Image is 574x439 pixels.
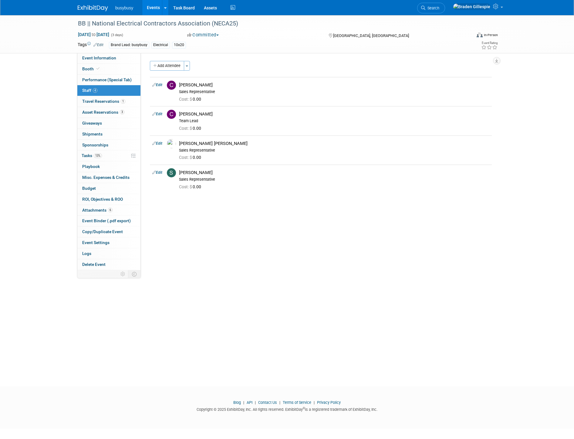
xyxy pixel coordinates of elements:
[82,262,106,267] span: Delete Event
[118,270,128,278] td: Personalize Event Tab Strip
[317,400,341,405] a: Privacy Policy
[167,110,176,119] img: C.jpg
[77,85,140,96] a: Staff4
[179,97,193,102] span: Cost: $
[77,107,140,118] a: Asset Reservations3
[425,6,439,10] span: Search
[77,248,140,259] a: Logs
[82,66,101,71] span: Booth
[78,32,110,37] span: [DATE] [DATE]
[179,89,489,94] div: Sales Representative
[109,42,149,48] div: Brand Lead: busybusy
[179,177,489,182] div: Sales Representative
[179,155,193,160] span: Cost: $
[91,32,96,37] span: to
[179,126,193,131] span: Cost: $
[179,148,489,153] div: Sales Representative
[179,111,489,117] div: [PERSON_NAME]
[179,126,204,131] span: 0.00
[82,77,132,82] span: Performance (Special Tab)
[77,161,140,172] a: Playbook
[96,67,100,70] i: Booth reservation complete
[77,129,140,139] a: Shipments
[484,33,498,37] div: In-Person
[77,118,140,129] a: Giveaways
[82,240,110,245] span: Event Settings
[233,400,241,405] a: Blog
[120,110,124,114] span: 3
[82,153,102,158] span: Tasks
[76,18,462,29] div: BB || National Electrical Contractors Association (NECA25)
[82,99,125,104] span: Travel Reservations
[121,99,125,104] span: 1
[152,112,162,116] a: Edit
[172,42,186,48] div: 10x20
[242,400,246,405] span: |
[77,237,140,248] a: Event Settings
[185,32,221,38] button: Committed
[77,75,140,85] a: Performance (Special Tab)
[82,142,108,147] span: Sponsorships
[179,119,489,123] div: Team Lead
[179,170,489,176] div: [PERSON_NAME]
[333,33,409,38] span: [GEOGRAPHIC_DATA], [GEOGRAPHIC_DATA]
[179,97,204,102] span: 0.00
[93,88,97,93] span: 4
[152,83,162,87] a: Edit
[278,400,282,405] span: |
[303,407,305,410] sup: ®
[453,3,491,10] img: Braden Gillespie
[167,168,176,177] img: S.jpg
[82,197,123,202] span: ROI, Objectives & ROO
[82,110,124,115] span: Asset Reservations
[77,205,140,216] a: Attachments6
[78,5,108,11] img: ExhibitDay
[115,5,133,10] span: busybusy
[77,172,140,183] a: Misc. Expenses & Credits
[82,132,103,136] span: Shipments
[77,150,140,161] a: Tasks13%
[108,208,113,212] span: 6
[82,229,123,234] span: Copy/Duplicate Event
[93,43,103,47] a: Edit
[258,400,277,405] a: Contact Us
[77,96,140,107] a: Travel Reservations1
[77,53,140,63] a: Event Information
[167,81,176,90] img: C.jpg
[179,141,489,146] div: [PERSON_NAME] [PERSON_NAME]
[477,32,483,37] img: Format-Inperson.png
[152,170,162,175] a: Edit
[82,175,130,180] span: Misc. Expenses & Credits
[77,64,140,74] a: Booth
[77,194,140,205] a: ROI, Objectives & ROO
[82,208,113,213] span: Attachments
[150,61,184,71] button: Add Attendee
[82,218,131,223] span: Event Binder (.pdf export)
[179,184,193,189] span: Cost: $
[435,32,498,41] div: Event Format
[82,186,96,191] span: Budget
[283,400,311,405] a: Terms of Service
[179,155,204,160] span: 0.00
[152,141,162,146] a: Edit
[128,270,141,278] td: Toggle Event Tabs
[78,42,103,49] td: Tags
[179,82,489,88] div: [PERSON_NAME]
[312,400,316,405] span: |
[94,153,102,158] span: 13%
[110,33,123,37] span: (3 days)
[253,400,257,405] span: |
[77,259,140,270] a: Delete Event
[82,88,97,93] span: Staff
[77,140,140,150] a: Sponsorships
[82,251,91,256] span: Logs
[247,400,252,405] a: API
[417,3,445,13] a: Search
[179,184,204,189] span: 0.00
[77,226,140,237] a: Copy/Duplicate Event
[82,121,102,126] span: Giveaways
[481,42,498,45] div: Event Rating
[77,216,140,226] a: Event Binder (.pdf export)
[151,42,170,48] div: Electrical
[82,55,116,60] span: Event Information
